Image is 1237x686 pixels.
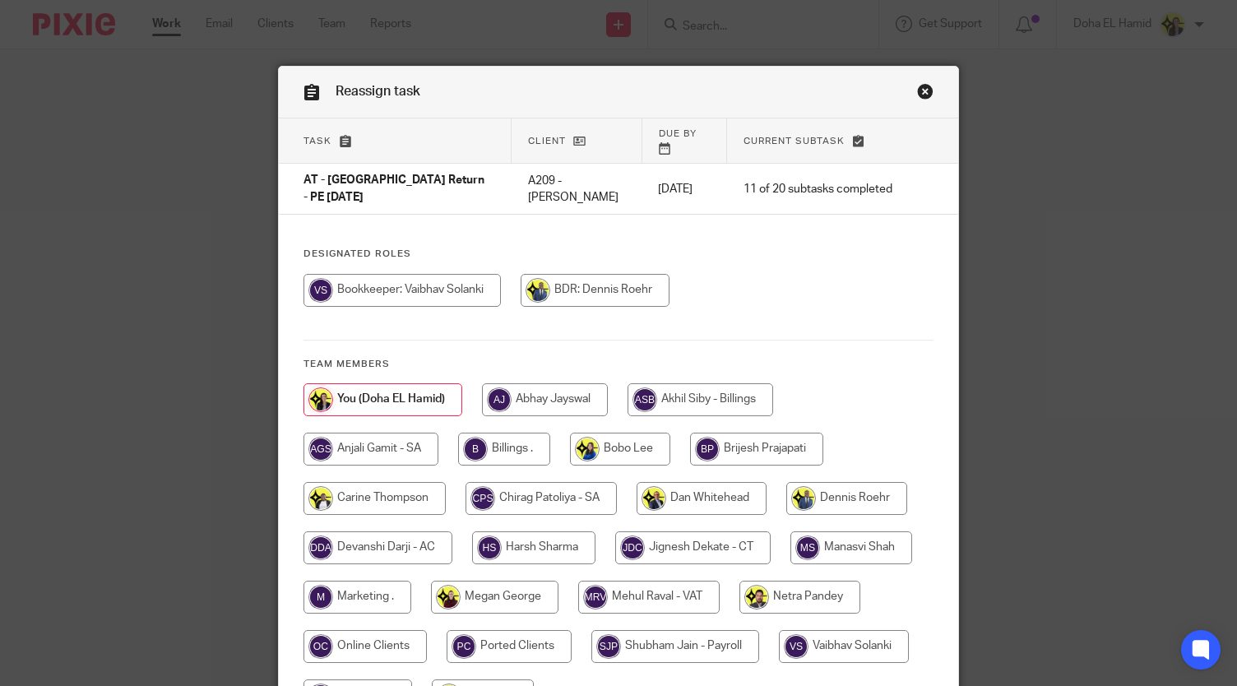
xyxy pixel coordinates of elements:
h4: Team members [303,358,933,371]
span: Due by [659,129,697,138]
span: Reassign task [336,85,420,98]
a: Close this dialog window [917,83,934,105]
span: Task [303,137,331,146]
p: [DATE] [658,181,711,197]
span: Current subtask [744,137,845,146]
h4: Designated Roles [303,248,933,261]
td: 11 of 20 subtasks completed [727,164,909,215]
span: Client [528,137,566,146]
span: AT - [GEOGRAPHIC_DATA] Return - PE [DATE] [303,175,484,204]
p: A209 - [PERSON_NAME] [528,173,625,206]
